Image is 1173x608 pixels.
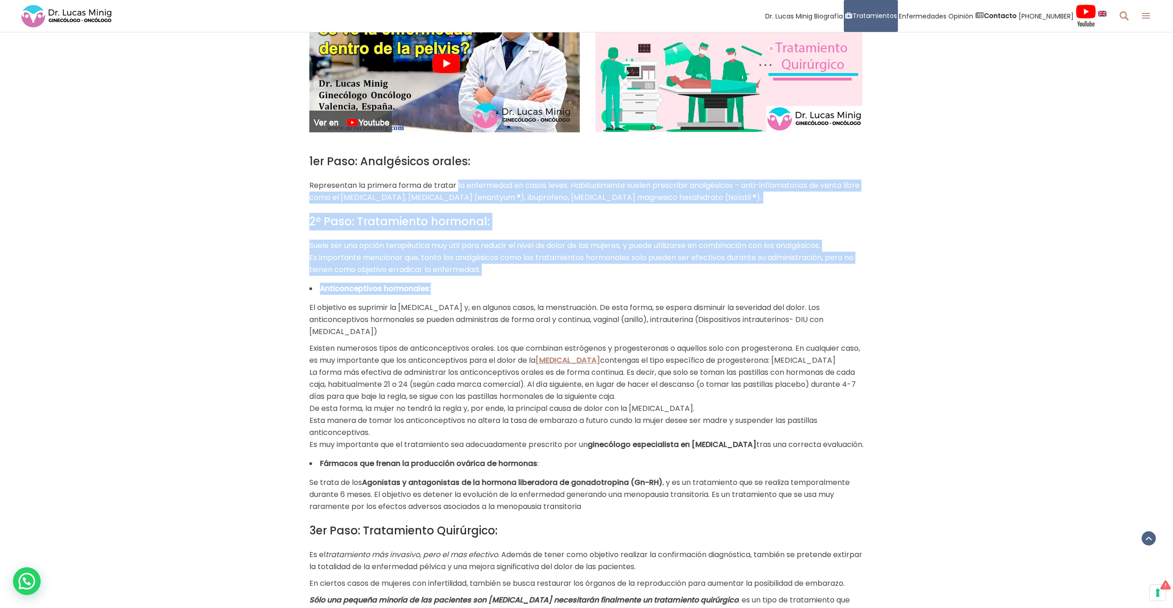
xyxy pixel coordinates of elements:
[1019,11,1074,21] span: [PHONE_NUMBER]
[13,567,41,595] div: WhatsApp contact
[588,439,756,450] strong: ginecólogo especialista en [MEDICAL_DATA]
[853,11,897,21] span: Tratamientos
[1098,11,1106,16] img: language english
[320,458,537,469] strong: Fármacos que frenan la producción ovárica de hormonas
[535,355,600,366] a: [MEDICAL_DATA]
[309,522,864,540] h3: 3er Paso: Tratamiento Quirúrgico:
[309,549,864,573] p: Es el . Además de tener como objetivo realizar la confirmación diagnóstica, también se pretende e...
[309,342,864,451] p: Existen numerosos tipos de anticonceptivos orales. Los que combinan estrógenos y progesteronas o ...
[309,180,864,204] p: Representan la primera forma de tratar la enfermedad en casos leves. Habitualmente suelen prescri...
[309,577,864,589] p: En ciertos casos de mujeres con infertilidad, también se busca restaurar los órganos de la reprod...
[948,11,973,21] span: Opinión
[320,283,431,294] strong: Anticonceptivos hormonales:
[814,11,843,21] span: Biografía
[984,11,1017,20] strong: Contacto
[899,11,946,21] span: Enfermedades
[765,11,812,21] span: Dr. Lucas Minig
[362,477,663,488] strong: Agonistas y antagonistas de la hormona liberadora de gonadotropina (Gn-RH)
[309,477,864,513] p: Se trata de los , y es un tratamiento que se realiza temporalmente durante 6 meses. El objetivo e...
[309,595,738,605] em: Sólo una pequeña minoría de las pacientes son [MEDICAL_DATA] necesitarán finalmente un tratamient...
[309,302,864,338] p: El objetivo es suprimir la [MEDICAL_DATA] y, en algunos casos, la menstruación. De esta forma, se...
[309,240,864,276] p: Suele ser una opción terapéutica muy útil para reducir el nivel de dolor de las mujeres, y puede ...
[325,549,498,560] em: tratamiento más invasivo, pero el mas efectivo
[1075,4,1096,27] img: Videos Youtube Ginecología
[309,213,864,230] h3: 2º Paso: Tratamiento hormonal:
[309,458,864,470] li: :
[309,153,864,170] h3: 1er Paso: Analgésicos orales:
